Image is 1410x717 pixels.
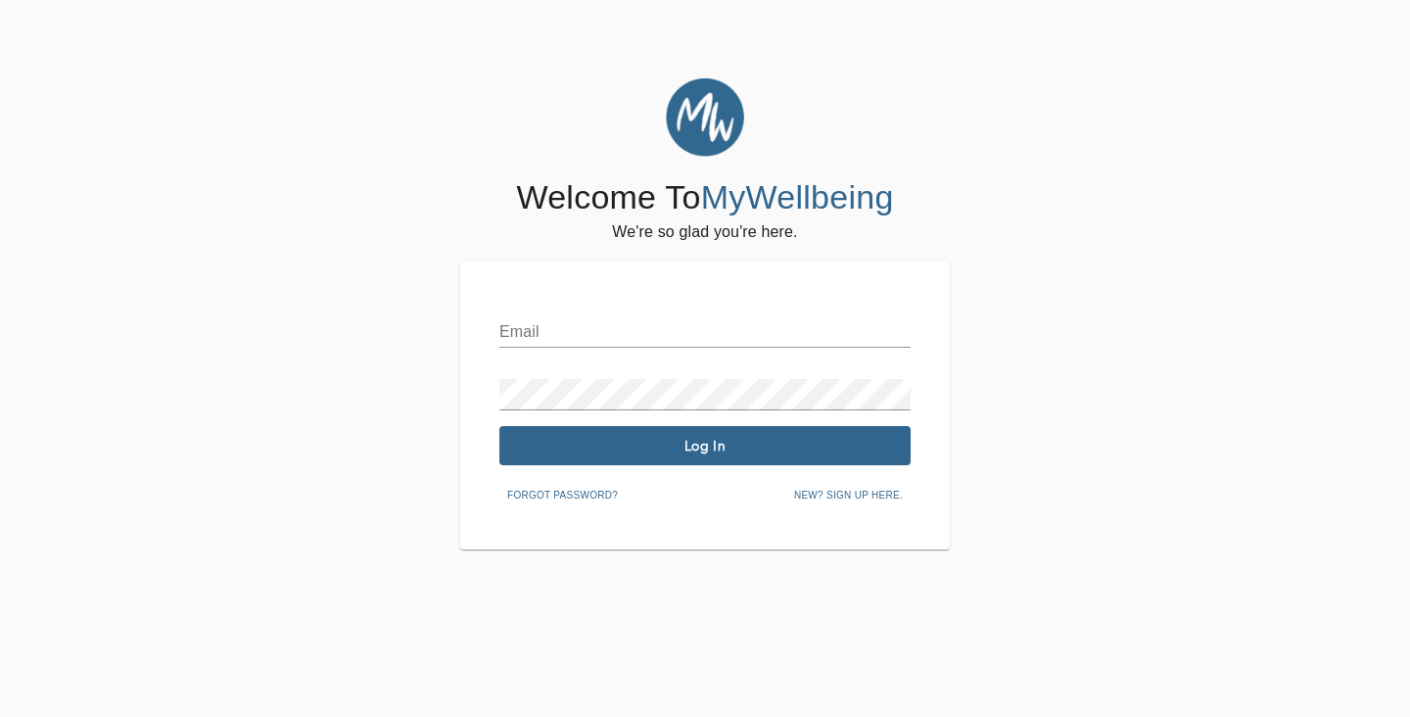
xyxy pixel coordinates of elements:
[516,177,893,218] h4: Welcome To
[786,481,911,510] button: New? Sign up here.
[499,486,626,502] a: Forgot password?
[499,426,911,465] button: Log In
[499,481,626,510] button: Forgot password?
[701,178,894,215] span: MyWellbeing
[666,78,744,157] img: MyWellbeing
[507,437,903,455] span: Log In
[612,218,797,246] h6: We're so glad you're here.
[794,487,903,504] span: New? Sign up here.
[507,487,618,504] span: Forgot password?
